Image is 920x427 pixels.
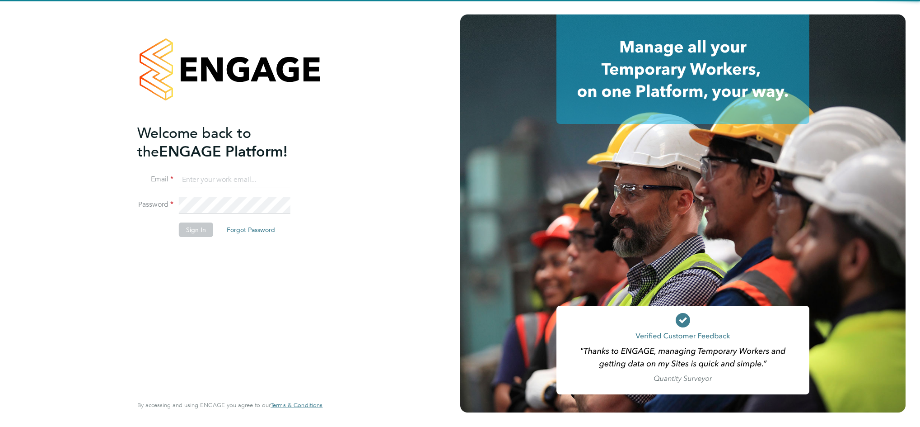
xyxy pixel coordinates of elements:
[137,401,322,409] span: By accessing and using ENGAGE you agree to our
[219,223,282,237] button: Forgot Password
[179,172,290,188] input: Enter your work email...
[137,175,173,184] label: Email
[137,200,173,209] label: Password
[179,223,213,237] button: Sign In
[137,124,313,161] h2: ENGAGE Platform!
[137,124,251,161] span: Welcome back to the
[271,402,322,409] a: Terms & Conditions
